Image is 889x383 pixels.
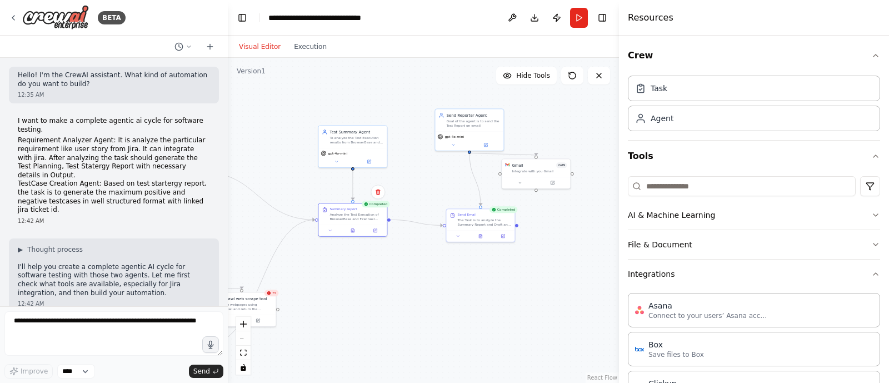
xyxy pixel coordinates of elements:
button: Visual Editor [232,40,287,53]
button: ▶Thought process [18,245,83,254]
button: Crew [628,40,880,71]
span: Thought process [27,245,83,254]
span: Number of enabled actions [556,162,567,168]
img: Gmail [505,162,510,167]
div: React Flow controls [236,317,251,375]
div: Scrape webpages using Firecrawl and return the contents [217,302,272,311]
p: Hello! I'm the CrewAI assistant. What kind of automation do you want to build? [18,71,210,88]
span: Hide Tools [516,71,550,80]
g: Edge from 3d10a395-a9a5-406a-a445-867cdbfcdccd to 6cff6cf7-dd14-4c7a-83a7-1a2aafd9d563 [350,171,356,200]
button: Open in side panel [366,227,384,234]
div: Integrate with you Gmail [512,169,567,173]
button: Improve [4,364,53,379]
div: Test Summary AgentTo analyze the Test Execution results from BrowserBase and Firecrawl based on t... [318,125,387,167]
button: File & Document [628,230,880,259]
span: Send [193,367,210,376]
div: CompletedSummary reportAnalyze the Test Execution of BrowserBase and Firecrawl results and make a... [318,203,387,237]
button: Execution [287,40,333,53]
li: Requirement Analyzer Agent: It is analyze the particular requirement like user story from Jira. I... [18,136,210,180]
div: Summary report [329,207,357,211]
nav: breadcrumb [268,12,361,23]
button: fit view [236,346,251,360]
button: AI & Machine Learning [628,201,880,230]
li: TestCase Creation Agent: Based on test startergy report, the task is to generate the maximum posi... [18,180,210,214]
button: Send [189,365,223,378]
img: Logo [22,5,89,30]
button: toggle interactivity [236,360,251,375]
div: Analyze the Test Execution of BrowserBase and Firecrawl results and make a summary report [329,212,383,221]
button: Open in side panel [242,317,274,324]
button: View output [341,227,364,234]
p: Save files to Box [648,350,704,359]
span: ▶ [18,245,23,254]
div: Send Reporter Agent [446,112,500,118]
button: Click to speak your automation idea [202,336,219,353]
div: The Task is to analyze the Summary Report and Draft and send the email. Email Details From: [EMAI... [457,218,511,227]
div: Send Email [457,212,476,217]
button: Open in side panel [470,142,502,148]
button: Integrations [628,260,880,289]
div: Goal of the agent is to send the Test Report on email [446,119,500,128]
g: Edge from a68b4d7f-3b24-4cea-ab48-32089c3ffb1b to 6cff6cf7-dd14-4c7a-83a7-1a2aafd9d563 [202,169,315,222]
div: Task [651,83,667,94]
div: 12:42 AM [18,300,210,308]
button: Hide Tools [496,67,557,84]
button: Open in side panel [353,158,385,165]
div: Completed [362,201,390,207]
div: Test Summary Agent [329,129,383,135]
div: Firecrawl web scrape tool [217,296,267,301]
div: Agent [651,113,673,124]
div: Completed [490,206,518,213]
span: Improve [21,367,48,376]
div: BETA [98,11,126,24]
h4: Resources [628,11,673,24]
g: Edge from 6cff6cf7-dd14-4c7a-83a7-1a2aafd9d563 to d55eff67-56b8-4151-bb95-6c442750bb79 [391,217,443,228]
img: Box [635,345,644,354]
span: 75 [272,291,277,295]
g: Edge from 1d2b28f7-e768-4c64-8e79-5d004dbd431b to 6cff6cf7-dd14-4c7a-83a7-1a2aafd9d563 [207,217,315,347]
p: I want to make a complete agentic ai cycle for software testing. [18,117,210,134]
button: Open in side panel [537,180,568,186]
button: Switch to previous chat [170,40,197,53]
button: Delete node [371,185,385,199]
div: Send Reporter AgentGoal of the agent is to send the Test Report on emailgpt-4o-mini [434,108,504,151]
g: Edge from 014eb481-4ad7-4149-a1bd-7bce86ab0fd2 to 0b1c99aa-9d83-4eb5-89ae-aaa3d9c9d37b [467,150,539,158]
div: Box [648,339,704,350]
button: Tools [628,141,880,172]
button: Start a new chat [201,40,219,53]
span: gpt-4o-mini [328,151,347,156]
button: Hide right sidebar [595,10,610,26]
div: CompletedSend EmailThe Task is to analyze the Summary Report and Draft and send the email. Email ... [446,208,515,242]
div: Gmail [512,162,523,168]
button: View output [469,233,492,240]
div: To analyze the Test Execution results from BrowserBase and Firecrawl based on that make a Test Ex... [329,136,383,145]
div: GmailGmail2of9Integrate with you Gmail [501,158,571,189]
span: gpt-4o-mini [444,135,464,139]
img: Asana [635,306,644,315]
div: 75FirecrawlScrapeWebsiteToolFirecrawl web scrape toolScrape webpages using Firecrawl and return t... [207,292,276,327]
div: Version 1 [237,67,266,76]
div: 12:42 AM [18,217,210,225]
p: I'll help you create a complete agentic AI cycle for software testing with those two agents. Let ... [18,263,210,297]
p: Connect to your users’ Asana accounts [648,311,771,320]
div: 12:35 AM [18,91,210,99]
g: Edge from 014eb481-4ad7-4149-a1bd-7bce86ab0fd2 to d55eff67-56b8-4151-bb95-6c442750bb79 [467,153,483,206]
button: zoom in [236,317,251,331]
button: Open in side panel [493,233,512,240]
a: React Flow attribution [587,375,617,381]
div: Asana [648,300,771,311]
div: Crew [628,71,880,140]
button: Hide left sidebar [234,10,250,26]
